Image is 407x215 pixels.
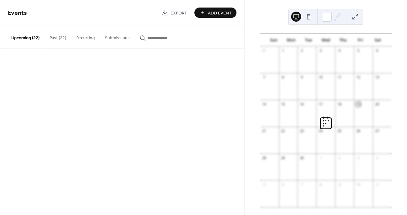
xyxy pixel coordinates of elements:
div: Fri [352,34,369,46]
div: 1 [281,48,285,53]
div: 20 [375,102,379,106]
div: 16 [299,102,304,106]
div: 3 [318,48,323,53]
div: 2 [299,48,304,53]
button: Recurring [71,25,100,48]
div: 4 [375,155,379,160]
div: 8 [281,75,285,80]
div: 11 [375,182,379,187]
div: 6 [375,48,379,53]
span: Export [171,10,187,16]
div: 29 [281,155,285,160]
button: Submissions [100,25,135,48]
div: 8 [318,182,323,187]
div: 1 [318,155,323,160]
div: 22 [281,129,285,133]
a: Export [157,8,192,18]
div: 9 [337,182,342,187]
div: 24 [318,129,323,133]
div: 10 [356,182,361,187]
button: Past (22) [45,25,71,48]
div: 5 [356,48,361,53]
button: Add Event [194,8,236,18]
div: 15 [281,102,285,106]
div: Wed [317,34,334,46]
div: 11 [337,75,342,80]
div: 9 [299,75,304,80]
div: 18 [337,102,342,106]
div: 23 [299,129,304,133]
div: 27 [375,129,379,133]
div: 7 [262,75,267,80]
div: 26 [356,129,361,133]
div: 7 [299,182,304,187]
div: 2 [337,155,342,160]
div: 19 [356,102,361,106]
div: 13 [375,75,379,80]
div: 25 [337,129,342,133]
div: 31 [262,48,267,53]
div: 14 [262,102,267,106]
span: Add Event [208,10,232,16]
div: Sat [369,34,387,46]
div: 17 [318,102,323,106]
div: Tue [300,34,317,46]
span: Events [8,7,27,19]
div: 4 [337,48,342,53]
div: 3 [356,155,361,160]
div: Sun [265,34,282,46]
div: 10 [318,75,323,80]
div: Thu [334,34,352,46]
div: 5 [262,182,267,187]
div: 12 [356,75,361,80]
div: Mon [282,34,300,46]
div: 30 [299,155,304,160]
div: 28 [262,155,267,160]
button: Upcoming (22) [6,25,45,48]
div: 6 [281,182,285,187]
div: 21 [262,129,267,133]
